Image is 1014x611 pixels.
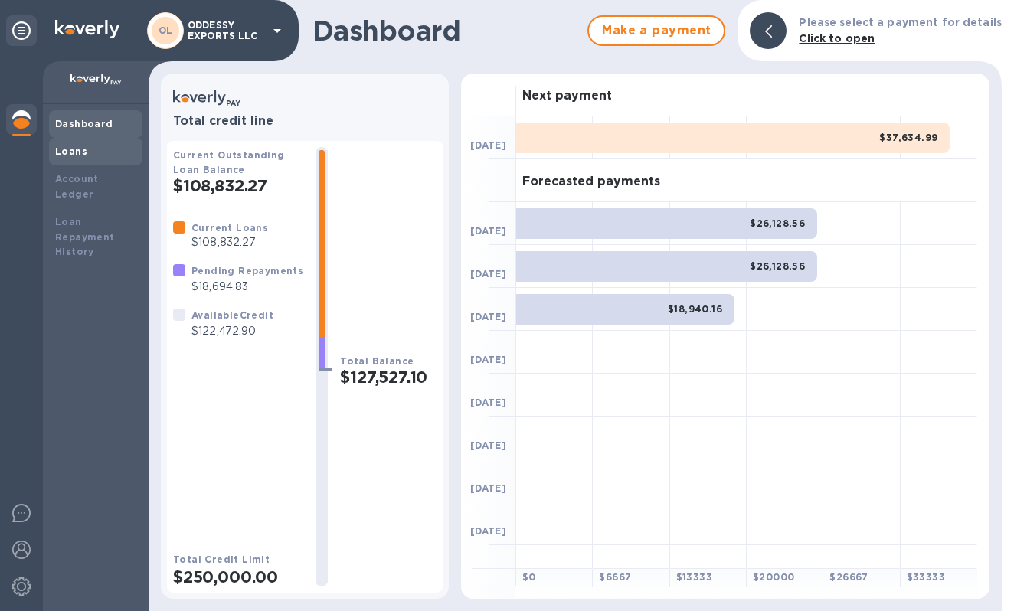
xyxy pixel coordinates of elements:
b: [DATE] [470,525,506,537]
b: Total Credit Limit [173,554,270,565]
b: [DATE] [470,139,506,151]
p: ODDESSY EXPORTS LLC [188,20,264,41]
p: $108,832.27 [191,234,268,250]
p: $18,694.83 [191,279,303,295]
b: $26,128.56 [750,217,805,229]
b: Loan Repayment History [55,216,115,258]
h3: Next payment [522,89,612,103]
b: [DATE] [470,311,506,322]
b: $ 6667 [599,571,631,583]
div: Unpin categories [6,15,37,46]
b: [DATE] [470,354,506,365]
b: $18,940.16 [668,303,722,315]
img: Logo [55,20,119,38]
b: $37,634.99 [879,132,937,143]
b: Account Ledger [55,173,99,200]
p: $122,472.90 [191,323,273,339]
h1: Dashboard [312,15,580,47]
b: Loans [55,145,87,157]
b: Current Loans [191,222,268,234]
h3: Forecasted payments [522,175,660,189]
span: Make a payment [601,21,711,40]
b: [DATE] [470,482,506,494]
b: $ 26667 [829,571,868,583]
b: Pending Repayments [191,265,303,276]
h3: Total credit line [173,114,437,129]
b: [DATE] [470,268,506,279]
b: Available Credit [191,309,273,321]
b: $ 20000 [753,571,794,583]
b: Current Outstanding Loan Balance [173,149,285,175]
b: Total Balance [340,355,414,367]
b: Please select a payment for details [799,16,1002,28]
b: [DATE] [470,439,506,451]
b: $26,128.56 [750,260,805,272]
b: [DATE] [470,225,506,237]
b: $ 13333 [676,571,712,583]
b: $ 33333 [907,571,945,583]
h2: $127,527.10 [340,368,437,387]
button: Make a payment [587,15,725,46]
b: $ 0 [522,571,536,583]
b: Click to open [799,32,875,44]
h2: $108,832.27 [173,176,303,195]
b: Dashboard [55,118,113,129]
b: OL [159,25,173,36]
b: [DATE] [470,397,506,408]
h2: $250,000.00 [173,567,303,586]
